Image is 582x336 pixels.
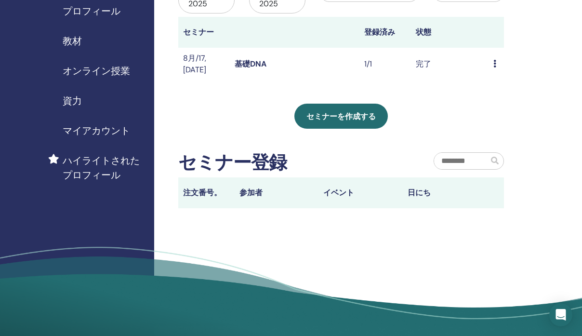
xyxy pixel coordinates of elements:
[359,48,411,81] td: 1/1
[178,177,235,208] th: 注文番号。
[235,59,266,69] a: 基礎DNA
[235,177,319,208] th: 参加者
[318,177,403,208] th: イベント
[403,177,487,208] th: 日にち
[63,123,130,138] span: マイアカウント
[178,152,287,174] h2: セミナー登録
[359,17,411,48] th: 登録済み
[178,17,230,48] th: セミナー
[549,303,572,326] div: Open Intercom Messenger
[411,48,489,81] td: 完了
[178,48,230,81] td: 8月/17, [DATE]
[63,94,82,108] span: 資力
[63,153,146,182] span: ハイライトされたプロフィール
[63,4,120,18] span: プロフィール
[306,111,376,121] span: セミナーを作成する
[63,34,82,48] span: 教材
[63,64,130,78] span: オンライン授業
[294,104,388,129] a: セミナーを作成する
[411,17,489,48] th: 状態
